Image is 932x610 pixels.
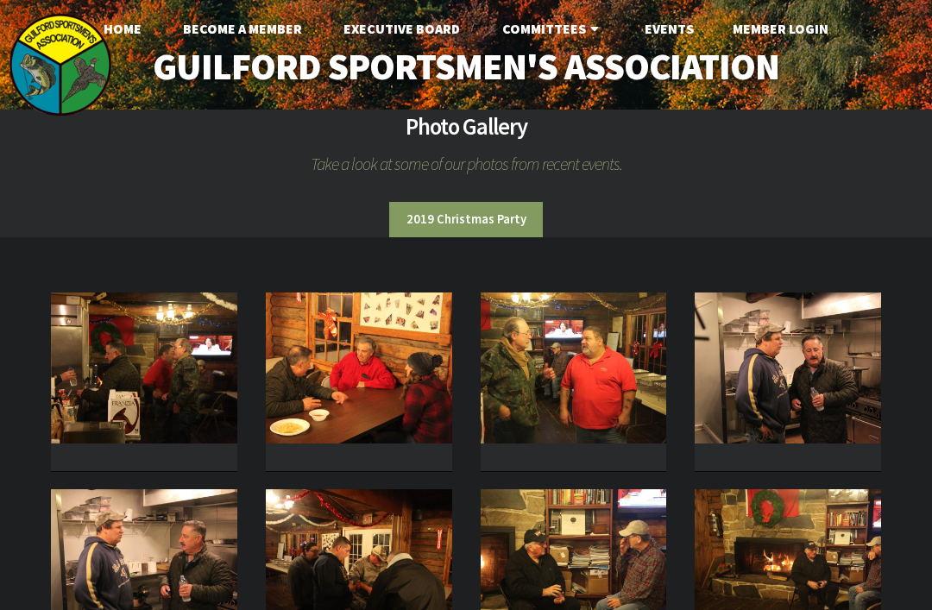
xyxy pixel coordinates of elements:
a: Committees [488,11,617,46]
a: Executive Board [330,11,474,46]
a: Events [631,11,708,46]
a: Become A Member [169,11,316,46]
a: Home [90,11,155,46]
li: 2019 Christmas Party [389,202,542,237]
a: Guilford Sportsmen's Association [121,35,811,98]
img: logo_sm.png [9,13,112,116]
a: Member Login [719,11,842,46]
